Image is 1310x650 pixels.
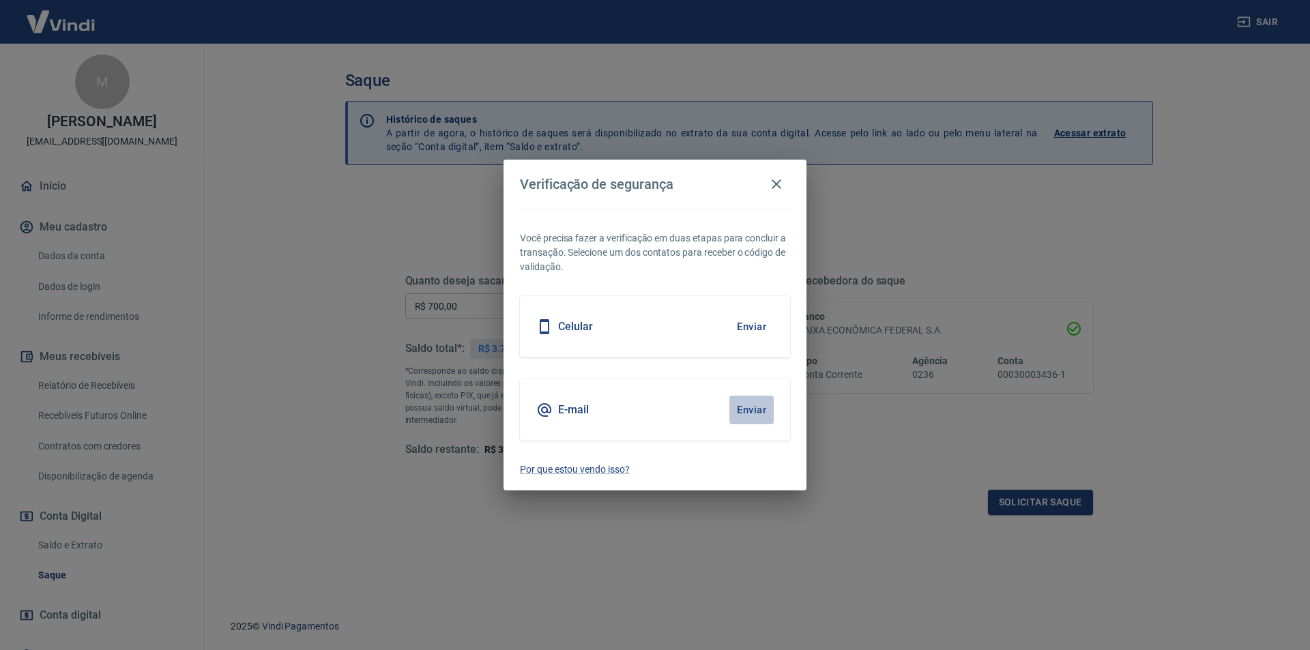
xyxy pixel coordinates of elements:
h5: E-mail [558,403,589,417]
h4: Verificação de segurança [520,176,673,192]
button: Enviar [729,312,774,341]
button: Enviar [729,396,774,424]
p: Você precisa fazer a verificação em duas etapas para concluir a transação. Selecione um dos conta... [520,231,790,274]
a: Por que estou vendo isso? [520,462,790,477]
h5: Celular [558,320,593,334]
